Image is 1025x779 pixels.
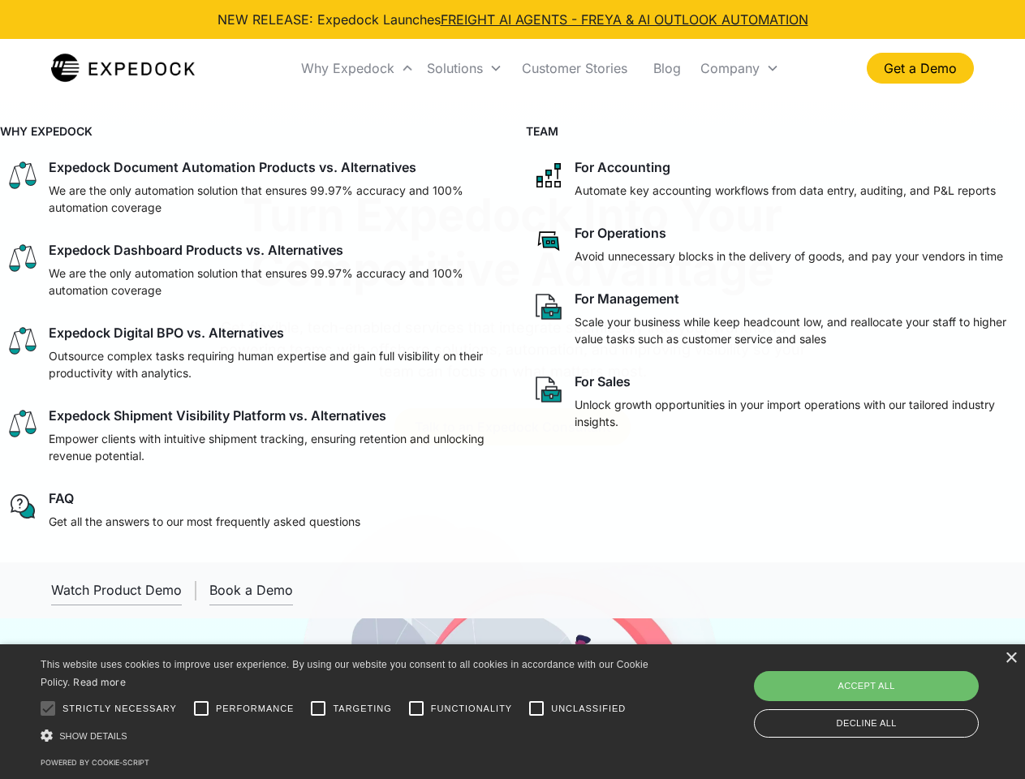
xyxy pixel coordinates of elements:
img: paper and bag icon [532,373,565,406]
span: Targeting [333,702,391,716]
a: Powered by cookie-script [41,758,149,767]
p: Avoid unnecessary blocks in the delivery of goods, and pay your vendors in time [575,247,1003,265]
span: Unclassified [551,702,626,716]
img: regular chat bubble icon [6,490,39,523]
img: rectangular chat bubble icon [532,225,565,257]
p: Outsource complex tasks requiring human expertise and gain full visibility on their productivity ... [49,347,493,381]
p: Unlock growth opportunities in your import operations with our tailored industry insights. [575,396,1019,430]
a: open lightbox [51,575,182,605]
span: Strictly necessary [62,702,177,716]
p: We are the only automation solution that ensures 99.97% accuracy and 100% automation coverage [49,265,493,299]
img: network like icon [532,159,565,192]
div: Watch Product Demo [51,582,182,598]
div: Company [694,41,786,96]
div: Show details [41,727,654,744]
div: Expedock Dashboard Products vs. Alternatives [49,242,343,258]
div: Book a Demo [209,582,293,598]
p: We are the only automation solution that ensures 99.97% accuracy and 100% automation coverage [49,182,493,216]
a: Book a Demo [209,575,293,605]
div: FAQ [49,490,74,506]
a: Blog [640,41,694,96]
div: Solutions [420,41,509,96]
div: For Management [575,291,679,307]
span: Functionality [431,702,512,716]
a: Get a Demo [867,53,974,84]
span: Show details [59,731,127,741]
div: NEW RELEASE: Expedock Launches [217,10,808,29]
a: home [51,52,195,84]
div: Expedock Digital BPO vs. Alternatives [49,325,284,341]
div: For Accounting [575,159,670,175]
img: scale icon [6,325,39,357]
p: Empower clients with intuitive shipment tracking, ensuring retention and unlocking revenue potent... [49,430,493,464]
iframe: Chat Widget [755,604,1025,779]
p: Scale your business while keep headcount low, and reallocate your staff to higher value tasks suc... [575,313,1019,347]
p: Get all the answers to our most frequently asked questions [49,513,360,530]
div: Why Expedock [295,41,420,96]
a: Read more [73,676,126,688]
img: scale icon [6,407,39,440]
div: For Operations [575,225,666,241]
div: Company [700,60,760,76]
img: paper and bag icon [532,291,565,323]
div: Why Expedock [301,60,394,76]
img: scale icon [6,242,39,274]
div: Solutions [427,60,483,76]
div: Expedock Shipment Visibility Platform vs. Alternatives [49,407,386,424]
p: Automate key accounting workflows from data entry, auditing, and P&L reports [575,182,996,199]
img: scale icon [6,159,39,192]
div: For Sales [575,373,631,389]
img: Expedock Logo [51,52,195,84]
div: Expedock Document Automation Products vs. Alternatives [49,159,416,175]
span: Performance [216,702,295,716]
a: FREIGHT AI AGENTS - FREYA & AI OUTLOOK AUTOMATION [441,11,808,28]
a: Customer Stories [509,41,640,96]
span: This website uses cookies to improve user experience. By using our website you consent to all coo... [41,659,648,689]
